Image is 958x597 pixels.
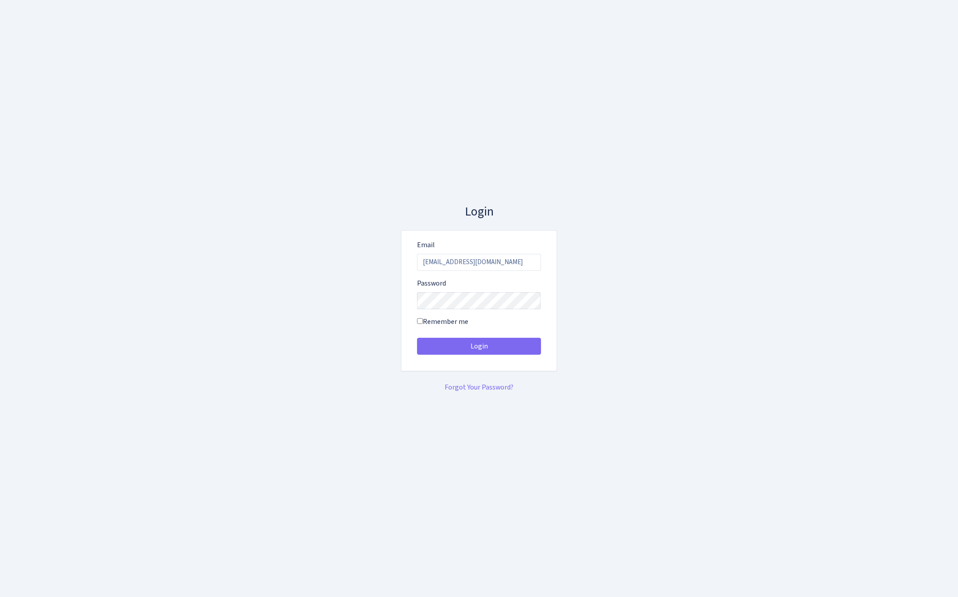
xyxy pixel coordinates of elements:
[401,204,557,220] h3: Login
[417,278,446,289] label: Password
[445,382,513,392] a: Forgot Your Password?
[417,318,423,324] input: Remember me
[417,240,435,250] label: Email
[417,316,468,327] label: Remember me
[417,338,541,355] button: Login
